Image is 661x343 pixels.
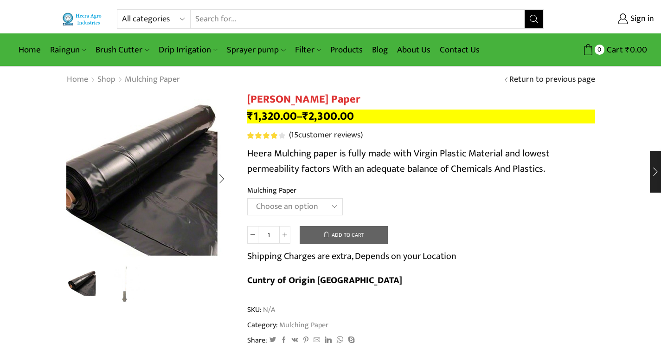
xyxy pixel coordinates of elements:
span: SKU: [247,304,595,315]
a: Home [14,39,45,61]
span: ₹ [625,43,630,57]
a: About Us [392,39,435,61]
input: Search for... [191,10,525,28]
span: ₹ [247,107,253,126]
a: Mulching Paper [124,74,180,86]
a: Drip Irrigation [154,39,222,61]
p: Shipping Charges are extra, Depends on your Location [247,249,456,264]
a: Contact Us [435,39,484,61]
img: Mulching Paper Hole Long [107,265,145,303]
a: Brush Cutter [91,39,154,61]
nav: Breadcrumb [66,74,180,86]
span: ₹ [302,107,308,126]
span: Heera Mulching paper is fully made with Virgin Plastic Material and lowest permeability factors W... [247,145,550,177]
a: Sign in [558,11,654,27]
div: Next slide [210,167,233,190]
span: 15 [291,128,298,142]
span: 0 [595,45,604,54]
bdi: 2,300.00 [302,107,354,126]
li: 1 / 2 [64,265,103,302]
div: Previous slide [66,167,90,190]
label: Mulching Paper [247,185,296,196]
a: Filter [290,39,326,61]
span: Cart [604,44,623,56]
p: – [247,110,595,123]
h1: [PERSON_NAME] Paper [247,93,595,106]
button: Search button [525,10,543,28]
bdi: 1,320.00 [247,107,297,126]
div: 1 / 2 [66,93,233,260]
span: N/A [262,304,275,315]
span: Sign in [628,13,654,25]
a: Blog [367,39,392,61]
span: 15 [247,132,287,139]
a: 0 Cart ₹0.00 [553,41,647,58]
a: Mulching Paper [278,319,328,331]
span: Rated out of 5 based on customer ratings [247,132,279,139]
span: Category: [247,320,328,330]
li: 2 / 2 [107,265,145,302]
a: (15customer reviews) [289,129,363,142]
button: Add to cart [300,226,388,245]
a: Home [66,74,89,86]
img: Heera Mulching Paper [64,263,103,302]
a: Raingun [45,39,91,61]
bdi: 0.00 [625,43,647,57]
a: Shop [97,74,116,86]
b: Cuntry of Origin [GEOGRAPHIC_DATA] [247,272,402,288]
a: Products [326,39,367,61]
a: Return to previous page [509,74,595,86]
input: Product quantity [258,226,279,244]
a: Mulching-Hole [107,265,145,303]
a: Sprayer pump [222,39,290,61]
div: Rated 4.27 out of 5 [247,132,285,139]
